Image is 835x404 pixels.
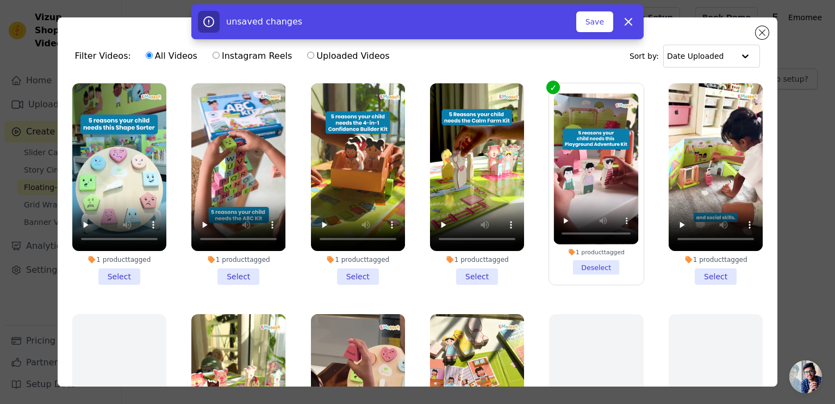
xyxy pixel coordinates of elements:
[430,255,524,264] div: 1 product tagged
[212,49,292,63] label: Instagram Reels
[789,360,822,393] div: Open chat
[307,49,390,63] label: Uploaded Videos
[554,248,639,256] div: 1 product tagged
[72,255,166,264] div: 1 product tagged
[630,45,761,68] div: Sort by:
[311,255,405,264] div: 1 product tagged
[576,11,613,32] button: Save
[75,44,396,69] div: Filter Videos:
[669,255,763,264] div: 1 product tagged
[226,16,302,27] span: unsaved changes
[191,255,285,264] div: 1 product tagged
[145,49,198,63] label: All Videos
